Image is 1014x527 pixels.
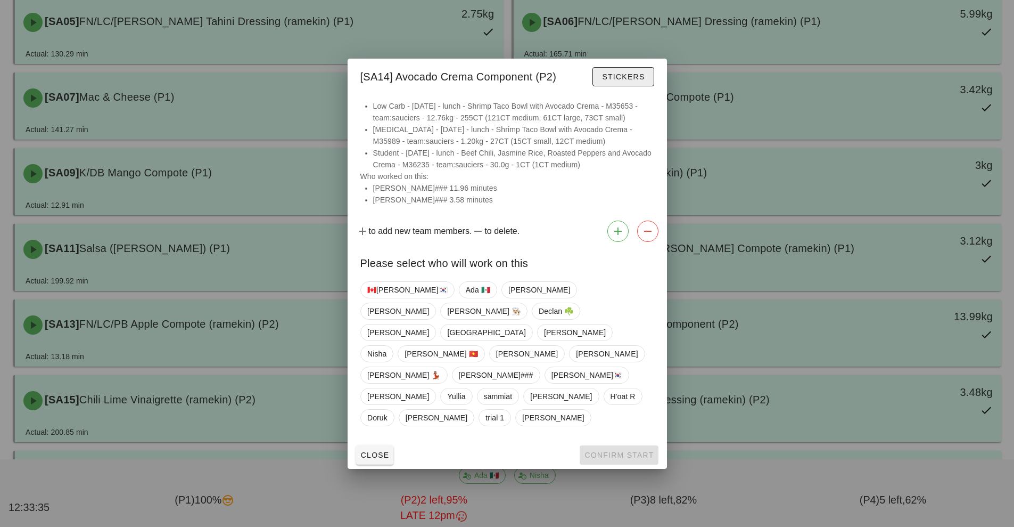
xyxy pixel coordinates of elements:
[367,346,386,362] span: Nisha
[348,100,667,216] div: Who worked on this:
[538,303,573,319] span: Declan ☘️
[373,100,654,124] li: Low Carb - [DATE] - lunch - Shrimp Taco Bowl with Avocado Crema - M35653 - team:sauciers - 12.76k...
[348,216,667,246] div: to add new team members. to delete.
[610,388,635,404] span: H'oat R
[485,410,504,426] span: trial 1
[348,246,667,277] div: Please select who will work on this
[367,325,429,340] span: [PERSON_NAME]
[367,410,388,426] span: Doruk
[367,367,441,383] span: [PERSON_NAME] 💃🏽
[551,367,622,383] span: [PERSON_NAME]🇰🇷
[447,303,521,319] span: [PERSON_NAME] 👨🏼‍🍳
[601,72,645,81] span: Stickers
[373,182,654,194] li: [PERSON_NAME]### 11.96 minutes
[373,194,654,206] li: [PERSON_NAME]### 3.58 minutes
[405,410,467,426] span: [PERSON_NAME]
[447,325,525,340] span: [GEOGRAPHIC_DATA]
[360,451,390,459] span: Close
[543,325,605,340] span: [PERSON_NAME]
[367,303,429,319] span: [PERSON_NAME]
[496,346,557,362] span: [PERSON_NAME]
[447,388,465,404] span: Yullia
[576,346,638,362] span: [PERSON_NAME]
[405,346,478,362] span: [PERSON_NAME] 🇻🇳
[367,388,429,404] span: [PERSON_NAME]
[508,282,570,298] span: [PERSON_NAME]
[348,59,667,92] div: [SA14] Avocado Crema Component (P2)
[483,388,512,404] span: sammiat
[356,445,394,465] button: Close
[592,67,654,86] button: Stickers
[373,124,654,147] li: [MEDICAL_DATA] - [DATE] - lunch - Shrimp Taco Bowl with Avocado Crema - M35989 - team:sauciers - ...
[522,410,584,426] span: [PERSON_NAME]
[465,282,490,298] span: Ada 🇲🇽
[530,388,592,404] span: [PERSON_NAME]
[458,367,533,383] span: [PERSON_NAME]###
[367,282,448,298] span: 🇨🇦[PERSON_NAME]🇰🇷
[373,147,654,171] li: Student - [DATE] - lunch - Beef Chili, Jasmine Rice, Roasted Peppers and Avocado Crema - M36235 -...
